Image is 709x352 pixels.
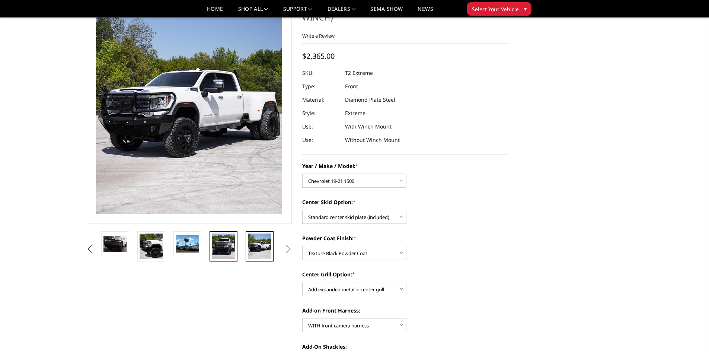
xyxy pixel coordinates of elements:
[370,6,403,17] a: SEMA Show
[302,51,335,61] span: $2,365.00
[345,107,365,120] dd: Extreme
[345,120,392,133] dd: With Winch Mount
[328,6,356,17] a: Dealers
[345,133,400,147] dd: Without Winch Mount
[302,234,508,242] label: Powder Coat Finish:
[302,66,339,80] dt: SKU:
[248,234,271,259] img: T2 Series - Extreme Front Bumper (receiver or winch)
[85,244,96,255] button: Previous
[302,307,508,314] label: Add-on Front Harness:
[418,6,433,17] a: News
[302,343,508,351] label: Add-On Shackles:
[302,120,339,133] dt: Use:
[345,93,395,107] dd: Diamond Plate Steel
[283,6,313,17] a: Support
[345,66,373,80] dd: T2 Extreme
[302,80,339,93] dt: Type:
[176,235,199,253] img: T2 Series - Extreme Front Bumper (receiver or winch)
[238,6,268,17] a: shop all
[302,93,339,107] dt: Material:
[103,236,127,252] img: T2 Series - Extreme Front Bumper (receiver or winch)
[524,5,527,13] span: ▾
[302,32,335,39] a: Write a Review
[467,2,531,16] button: Select Your Vehicle
[302,133,339,147] dt: Use:
[302,107,339,120] dt: Style:
[302,198,508,206] label: Center Skid Option:
[140,234,163,259] img: T2 Series - Extreme Front Bumper (receiver or winch)
[472,5,519,13] span: Select Your Vehicle
[207,6,223,17] a: Home
[212,234,235,259] img: T2 Series - Extreme Front Bumper (receiver or winch)
[282,244,294,255] button: Next
[87,0,292,224] a: T2 Series - Extreme Front Bumper (receiver or winch)
[302,270,508,278] label: Center Grill Option:
[302,162,508,170] label: Year / Make / Model:
[345,80,358,93] dd: Front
